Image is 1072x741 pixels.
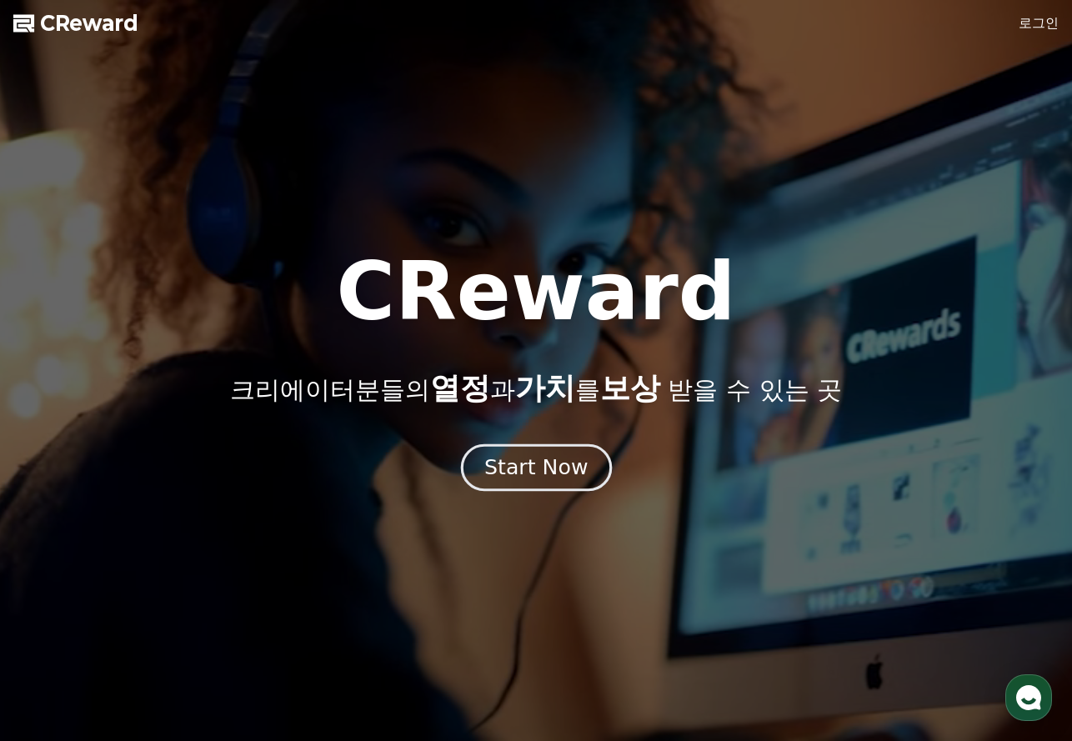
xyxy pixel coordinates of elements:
[464,462,609,478] a: Start Now
[40,10,138,37] span: CReward
[13,10,138,37] a: CReward
[600,371,660,405] span: 보상
[484,453,588,482] div: Start Now
[230,372,842,405] p: 크리에이터분들의 과 를 받을 수 있는 곳
[153,554,173,568] span: 대화
[1019,13,1059,33] a: 로그인
[336,252,735,332] h1: CReward
[460,443,611,491] button: Start Now
[515,371,575,405] span: 가치
[53,553,63,567] span: 홈
[430,371,490,405] span: 열정
[5,528,110,570] a: 홈
[110,528,215,570] a: 대화
[215,528,320,570] a: 설정
[258,553,278,567] span: 설정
